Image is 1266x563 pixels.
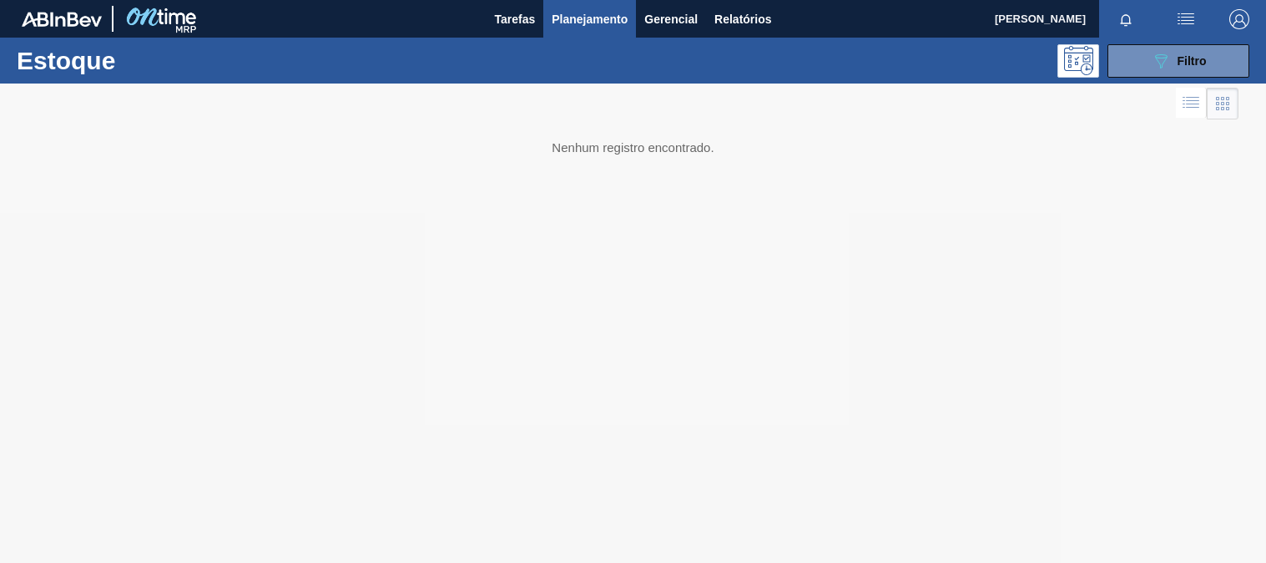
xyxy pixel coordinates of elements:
[552,9,628,29] span: Planejamento
[714,9,771,29] span: Relatórios
[1099,8,1153,31] button: Notificações
[644,9,698,29] span: Gerencial
[1178,54,1207,68] span: Filtro
[1229,9,1249,29] img: Logout
[1176,9,1196,29] img: userActions
[1057,44,1099,78] div: Pogramando: nenhum usuário selecionado
[17,51,256,70] h1: Estoque
[1107,44,1249,78] button: Filtro
[494,9,535,29] span: Tarefas
[22,12,102,27] img: TNhmsLtSVTkK8tSr43FrP2fwEKptu5GPRR3wAAAABJRU5ErkJggg==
